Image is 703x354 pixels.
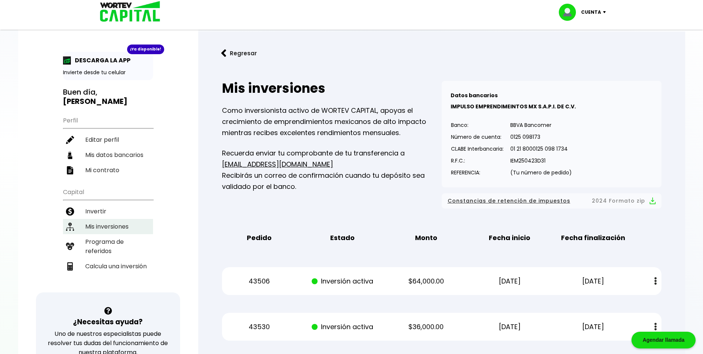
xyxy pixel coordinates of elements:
img: contrato-icon.f2db500c.svg [66,166,74,174]
p: 43530 [224,321,294,332]
p: Inversión activa [308,321,378,332]
b: [PERSON_NAME] [63,96,127,106]
div: ¡Ya disponible! [127,45,164,54]
b: IMPULSO EMPRENDIMEINTOS MX S.A.P.I. DE C.V. [451,103,576,110]
p: Cuenta [581,7,601,18]
ul: Perfil [63,112,153,178]
b: Fecha inicio [489,232,530,243]
a: Invertir [63,204,153,219]
p: Recuerda enviar tu comprobante de tu transferencia a Recibirás un correo de confirmación cuando t... [222,148,442,192]
b: Fecha finalización [561,232,625,243]
a: flecha izquierdaRegresar [210,43,673,63]
p: $36,000.00 [391,321,461,332]
h3: Buen día, [63,88,153,106]
img: invertir-icon.b3b967d7.svg [66,207,74,216]
p: DESCARGA LA APP [71,56,130,65]
img: recomiendanos-icon.9b8e9327.svg [66,242,74,250]
img: inversiones-icon.6695dc30.svg [66,223,74,231]
img: editar-icon.952d3147.svg [66,136,74,144]
a: Editar perfil [63,132,153,147]
a: Programa de referidos [63,234,153,259]
p: 43506 [224,276,294,287]
button: Regresar [210,43,268,63]
p: R.F.C.: [451,155,504,166]
p: 01 21 8000125 098 1734 [510,143,572,154]
a: Mis datos bancarios [63,147,153,163]
p: REFERENCIA: [451,167,504,178]
a: Calcula una inversión [63,259,153,274]
img: calculadora-icon.17d418c4.svg [66,262,74,271]
p: CLABE Interbancaria: [451,143,504,154]
b: Monto [415,232,437,243]
a: Mi contrato [63,163,153,178]
a: Mis inversiones [63,219,153,234]
p: (Tu número de pedido) [510,167,572,178]
p: Número de cuenta: [451,131,504,142]
ul: Capital [63,184,153,292]
b: Datos bancarios [451,92,498,99]
b: Pedido [247,232,272,243]
div: Agendar llamada [631,332,696,348]
p: BBVA Bancomer [510,119,572,131]
p: [DATE] [474,276,545,287]
p: Banco: [451,119,504,131]
h3: ¿Necesitas ayuda? [73,317,143,327]
p: [DATE] [558,321,629,332]
p: IEM250423D31 [510,155,572,166]
p: [DATE] [474,321,545,332]
p: $64,000.00 [391,276,461,287]
a: [EMAIL_ADDRESS][DOMAIN_NAME] [222,160,333,169]
p: Inversión activa [308,276,378,287]
span: Constancias de retención de impuestos [448,196,570,206]
button: Constancias de retención de impuestos2024 Formato zip [448,196,656,206]
img: flecha izquierda [221,49,226,57]
h2: Mis inversiones [222,81,442,96]
p: Como inversionista activo de WORTEV CAPITAL, apoyas el crecimiento de emprendimientos mexicanos d... [222,105,442,138]
p: [DATE] [558,276,629,287]
p: Invierte desde tu celular [63,69,153,76]
img: app-icon [63,56,71,65]
img: profile-image [559,4,581,21]
b: Estado [330,232,355,243]
p: 0125 098173 [510,131,572,142]
img: icon-down [601,11,611,13]
img: datos-icon.10cf9172.svg [66,151,74,159]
